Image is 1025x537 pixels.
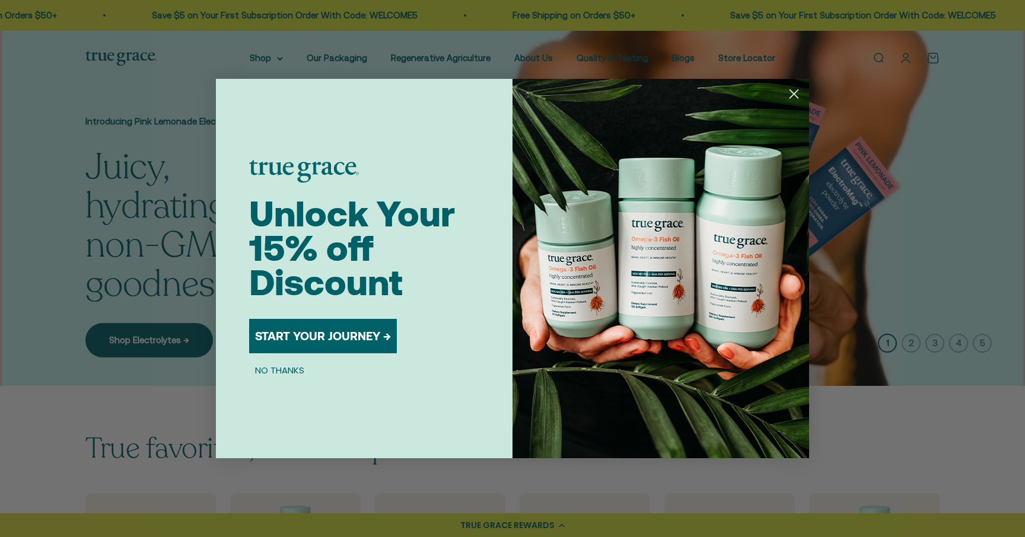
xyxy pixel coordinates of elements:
[249,193,455,303] span: Unlock Your 15% off Discount
[512,79,809,458] img: 098727d5-50f8-4f9b-9554-844bb8da1403.jpeg
[249,319,397,353] button: START YOUR JOURNEY →
[249,363,310,377] button: NO THANKS
[249,160,359,183] img: logo placeholder
[784,84,804,104] button: Close dialog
